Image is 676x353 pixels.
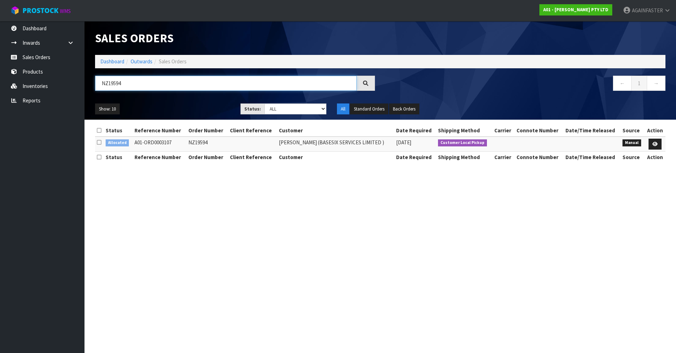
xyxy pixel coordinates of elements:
[515,152,564,163] th: Connote Number
[159,58,187,65] span: Sales Orders
[613,76,632,91] a: ←
[277,152,394,163] th: Customer
[493,125,514,136] th: Carrier
[95,32,375,44] h1: Sales Orders
[187,125,228,136] th: Order Number
[564,125,621,136] th: Date/Time Released
[106,139,129,146] span: Allocated
[187,137,228,152] td: NZ19594
[277,125,394,136] th: Customer
[621,125,644,136] th: Source
[187,152,228,163] th: Order Number
[100,58,124,65] a: Dashboard
[515,125,564,136] th: Connote Number
[631,76,647,91] a: 1
[131,58,152,65] a: Outwards
[394,125,437,136] th: Date Required
[104,152,133,163] th: Status
[396,139,411,146] span: [DATE]
[228,152,277,163] th: Client Reference
[394,152,437,163] th: Date Required
[11,6,19,15] img: cube-alt.png
[493,152,514,163] th: Carrier
[632,7,663,14] span: AGAINFASTER
[645,152,665,163] th: Action
[622,139,641,146] span: Manual
[386,76,665,93] nav: Page navigation
[436,125,493,136] th: Shipping Method
[23,6,58,15] span: ProStock
[645,125,665,136] th: Action
[389,103,419,115] button: Back Orders
[647,76,665,91] a: →
[337,103,349,115] button: All
[621,152,644,163] th: Source
[133,125,187,136] th: Reference Number
[95,103,120,115] button: Show: 10
[133,152,187,163] th: Reference Number
[228,125,277,136] th: Client Reference
[133,137,187,152] td: A01-ORD0003107
[104,125,133,136] th: Status
[60,8,71,14] small: WMS
[244,106,261,112] strong: Status:
[438,139,487,146] span: Customer Local Pickup
[95,76,357,91] input: Search sales orders
[436,152,493,163] th: Shipping Method
[543,7,608,13] strong: A01 - [PERSON_NAME] PTY LTD
[564,152,621,163] th: Date/Time Released
[277,137,394,152] td: [PERSON_NAME] (BASESIX SERVICES LIMITED )
[350,103,388,115] button: Standard Orders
